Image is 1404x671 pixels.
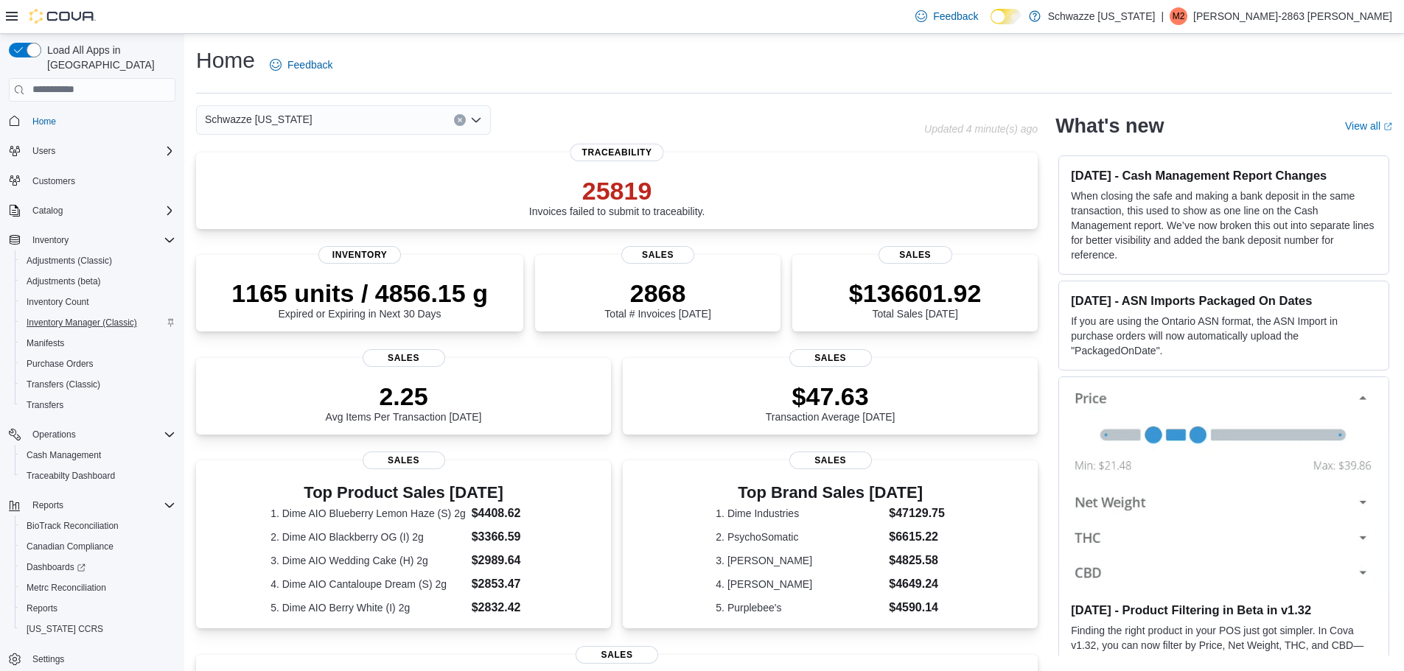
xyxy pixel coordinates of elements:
span: Inventory Manager (Classic) [27,317,137,329]
span: Inventory [27,231,175,249]
p: 1165 units / 4856.15 g [231,278,488,308]
a: Manifests [21,334,70,352]
span: Washington CCRS [21,620,175,638]
h3: [DATE] - Cash Management Report Changes [1071,168,1377,183]
button: Adjustments (Classic) [15,250,181,271]
a: Feedback [909,1,984,31]
span: Traceabilty Dashboard [27,470,115,482]
span: Adjustments (Classic) [21,252,175,270]
span: Canadian Compliance [21,538,175,555]
div: Invoices failed to submit to traceability. [529,176,705,217]
span: Sales [621,246,695,264]
span: Catalog [32,205,63,217]
span: Reports [32,499,63,511]
a: Dashboards [21,558,91,576]
span: Adjustments (Classic) [27,255,112,267]
p: Schwazze [US_STATE] [1048,7,1156,25]
span: BioTrack Reconciliation [21,517,175,535]
h3: [DATE] - Product Filtering in Beta in v1.32 [1071,603,1377,617]
button: Cash Management [15,445,181,466]
button: Purchase Orders [15,354,181,374]
button: Home [3,110,181,132]
dd: $47129.75 [889,505,945,522]
dt: 5. Purplebee's [716,600,883,615]
button: Canadian Compliance [15,536,181,557]
a: Canadian Compliance [21,538,119,555]
button: Inventory Count [15,292,181,312]
dt: 3. Dime AIO Wedding Cake (H) 2g [270,553,466,568]
h3: [DATE] - ASN Imports Packaged On Dates [1071,293,1377,308]
div: Total Sales [DATE] [849,278,982,320]
span: Sales [363,452,445,469]
p: $47.63 [766,382,895,411]
span: Cash Management [21,446,175,464]
button: BioTrack Reconciliation [15,516,181,536]
button: Catalog [3,200,181,221]
svg: External link [1383,122,1392,131]
dt: 3. [PERSON_NAME] [716,553,883,568]
a: Traceabilty Dashboard [21,467,121,485]
span: Settings [32,653,64,665]
span: Sales [879,246,952,264]
div: Avg Items Per Transaction [DATE] [326,382,482,423]
dt: 4. Dime AIO Cantaloupe Dream (S) 2g [270,577,466,591]
dd: $3366.59 [472,528,537,546]
span: M2 [1173,7,1185,25]
span: Transfers [27,399,63,411]
dd: $4408.62 [472,505,537,522]
span: Settings [27,650,175,668]
span: Reports [21,600,175,617]
div: Expired or Expiring in Next 30 Days [231,278,488,320]
div: Total # Invoices [DATE] [604,278,710,320]
span: Dashboards [27,561,85,573]
span: Load All Apps in [GEOGRAPHIC_DATA] [41,43,175,72]
span: Operations [27,426,175,443]
img: Cova [29,9,96,24]
button: Inventory [27,231,74,249]
span: Transfers (Classic) [27,379,100,390]
p: | [1161,7,1164,25]
a: [US_STATE] CCRS [21,620,109,638]
span: Canadian Compliance [27,541,113,552]
span: Purchase Orders [27,358,94,370]
span: Cash Management [27,449,101,461]
span: Sales [789,349,872,367]
span: Manifests [21,334,175,352]
h3: Top Product Sales [DATE] [270,484,537,502]
button: Settings [3,648,181,670]
span: Transfers [21,396,175,414]
button: Users [27,142,61,160]
span: Catalog [27,202,175,219]
span: Metrc Reconciliation [21,579,175,597]
span: Purchase Orders [21,355,175,373]
button: Open list of options [470,114,482,126]
span: Feedback [933,9,978,24]
button: Reports [15,598,181,619]
a: Inventory Count [21,293,95,311]
a: View allExternal link [1345,120,1392,132]
span: Home [27,112,175,130]
span: Operations [32,429,76,440]
h3: Top Brand Sales [DATE] [716,484,945,502]
dd: $2832.42 [472,599,537,616]
span: Dark Mode [991,24,991,25]
dd: $6615.22 [889,528,945,546]
a: Transfers [21,396,69,414]
span: Inventory Manager (Classic) [21,314,175,331]
button: Operations [27,426,82,443]
span: Schwazze [US_STATE] [205,110,312,128]
span: Traceabilty Dashboard [21,467,175,485]
span: Transfers (Classic) [21,376,175,393]
button: Customers [3,170,181,192]
button: Inventory Manager (Classic) [15,312,181,333]
dd: $2853.47 [472,575,537,593]
p: [PERSON_NAME]-2863 [PERSON_NAME] [1193,7,1392,25]
div: Transaction Average [DATE] [766,382,895,423]
button: [US_STATE] CCRS [15,619,181,639]
p: 25819 [529,176,705,205]
dd: $4825.58 [889,552,945,569]
a: Adjustments (Classic) [21,252,118,270]
button: Clear input [454,114,466,126]
span: Customers [27,172,175,190]
span: Inventory [318,246,401,264]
